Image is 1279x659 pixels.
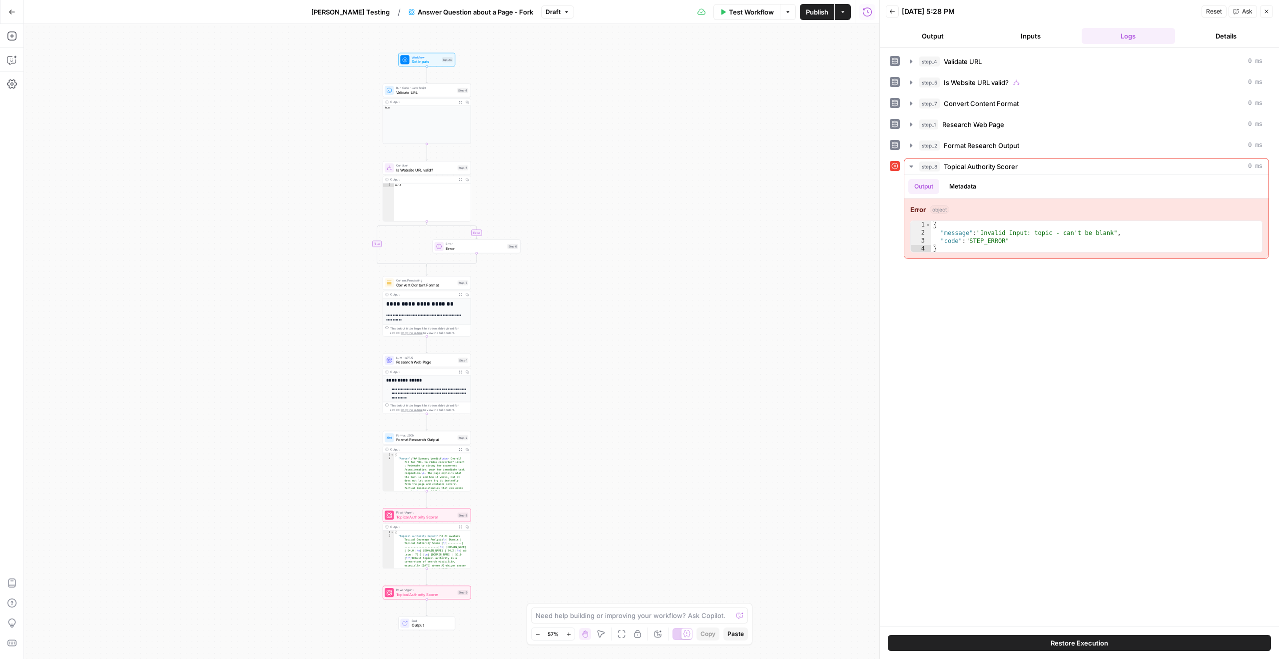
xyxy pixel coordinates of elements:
[383,183,394,186] div: 1
[391,453,394,456] span: Toggle code folding, rows 1 through 3
[426,491,427,507] g: Edge from step_2 to step_8
[396,163,455,167] span: Condition
[911,229,931,237] div: 2
[396,355,456,360] span: LLM · GPT-5
[396,591,455,597] span: Topical Authority Scorer
[418,7,533,17] span: Answer Question about a Page - Fork
[446,245,505,251] span: Error
[942,119,1004,129] span: Research Web Page
[427,253,477,266] g: Edge from step_6 to step_5-conditional-end
[904,116,1269,132] button: 0 ms
[888,635,1271,651] button: Restore Execution
[1229,5,1257,18] button: Ask
[904,175,1269,258] div: 0 ms
[1248,162,1263,171] span: 0 ms
[458,280,469,285] div: Step 7
[390,100,455,104] div: Output
[700,629,715,638] span: Copy
[383,53,471,66] div: WorkflowSet InputsInputs
[984,28,1078,44] button: Inputs
[426,336,427,353] g: Edge from step_7 to step_1
[383,106,471,110] div: true
[390,403,468,412] div: This output is too large & has been abbreviated for review. to view the full content.
[930,205,949,214] span: object
[412,622,450,628] span: Output
[904,74,1269,90] button: 0 ms
[1248,99,1263,108] span: 0 ms
[729,7,774,17] span: Test Workflow
[390,524,455,529] div: Output
[548,630,559,638] span: 57%
[427,221,477,239] g: Edge from step_5 to step_6
[943,179,982,194] button: Metadata
[426,568,427,585] g: Edge from step_8 to step_9
[910,204,926,214] strong: Error
[396,510,455,515] span: Power Agent
[412,59,440,64] span: Set Inputs
[390,447,455,451] div: Output
[396,282,455,287] span: Convert Content Format
[919,140,940,150] span: step_2
[696,627,719,640] button: Copy
[1248,120,1263,129] span: 0 ms
[396,278,455,282] span: Content Processing
[396,437,455,442] span: Format Research Output
[396,433,455,437] span: Format JSON
[904,137,1269,153] button: 0 ms
[919,56,940,66] span: step_4
[944,98,1019,108] span: Convert Content Format
[390,369,455,374] div: Output
[1206,7,1222,16] span: Reset
[390,326,468,335] div: This output is too large & has been abbreviated for review. to view the full content.
[403,4,539,20] button: Answer Question about a Page - Fork
[457,88,468,93] div: Step 4
[383,508,471,569] div: Power AgentTopical Authority ScorerStep 8Output{ "Topical Authority Report":"# AI Avatars Topical...
[944,56,982,66] span: Validate URL
[305,4,396,20] button: [PERSON_NAME] Testing
[944,140,1019,150] span: Format Research Output
[383,453,394,456] div: 1
[541,5,574,18] button: Draft
[919,161,940,171] span: step_8
[383,585,471,599] div: Power AgentTopical Authority ScorerStep 9
[911,221,931,229] div: 1
[426,414,427,430] g: Edge from step_1 to step_2
[904,53,1269,69] button: 0 ms
[383,616,471,630] div: EndOutput
[383,530,394,534] div: 1
[1202,5,1227,18] button: Reset
[398,6,401,18] span: /
[401,408,422,412] span: Copy the output
[383,431,471,491] div: Format JSONFormat Research OutputStep 2Output{ "Answer":"## Summary Verdict\n\n- Overall fit for ...
[383,161,471,221] div: ConditionIs Website URL valid?Step 5Outputnull
[458,590,469,595] div: Step 9
[713,4,780,20] button: Test Workflow
[911,237,931,245] div: 3
[458,435,469,440] div: Step 2
[442,57,453,62] div: Inputs
[396,359,456,365] span: Research Web Page
[723,627,748,640] button: Paste
[1242,7,1253,16] span: Ask
[396,89,455,95] span: Validate URL
[904,158,1269,174] button: 0 ms
[412,55,440,59] span: Workflow
[377,221,427,266] g: Edge from step_5 to step_5-conditional-end
[458,165,469,170] div: Step 5
[886,28,980,44] button: Output
[944,161,1018,171] span: Topical Authority Scorer
[1248,57,1263,66] span: 0 ms
[396,85,455,90] span: Run Code · JavaScript
[426,66,427,83] g: Edge from start to step_4
[919,119,938,129] span: step_1
[396,514,455,520] span: Topical Authority Scorer
[426,265,427,275] g: Edge from step_5-conditional-end to step_7
[426,599,427,616] g: Edge from step_9 to end
[390,177,455,182] div: Output
[412,618,450,623] span: End
[919,98,940,108] span: step_7
[396,167,455,172] span: Is Website URL valid?
[806,7,828,17] span: Publish
[919,77,940,87] span: step_5
[433,239,521,253] div: ErrorErrorStep 6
